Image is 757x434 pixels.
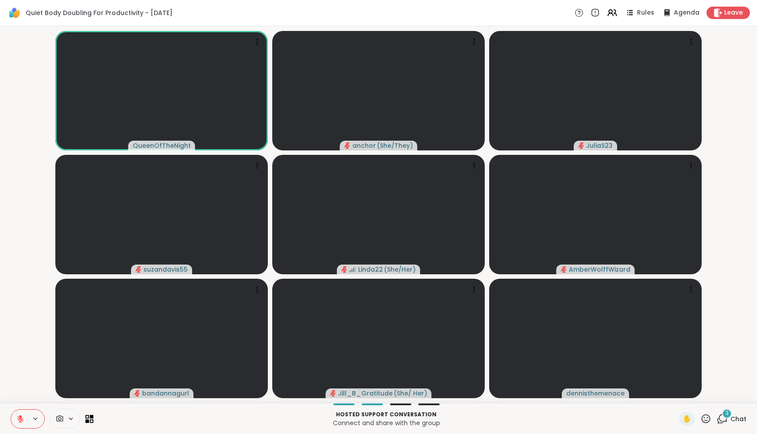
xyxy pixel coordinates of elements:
p: Connect and share with the group [99,419,674,427]
span: ( She/Her ) [384,265,416,274]
span: bandannagurl [142,389,189,398]
span: audio-muted [344,142,351,149]
span: QueenOfTheNight [133,141,191,150]
span: audio-muted [341,266,348,273]
span: suzandavis55 [143,265,188,274]
span: 3 [726,410,729,417]
span: ( She/ Her ) [394,389,427,398]
span: audio-muted [135,266,142,273]
p: Hosted support conversation [99,411,674,419]
span: Chat [730,415,746,423]
img: ShareWell Logomark [7,5,22,20]
span: dennisthemenace [566,389,625,398]
span: Quiet Body Doubling For Productivity - [DATE] [26,8,173,17]
span: Leave [724,8,743,17]
span: Linda22 [358,265,383,274]
span: ✋ [683,414,691,424]
span: ( She/They ) [377,141,413,150]
span: Agenda [674,8,699,17]
span: Jill_B_Gratitude [338,389,393,398]
span: audio-muted [134,390,140,396]
span: AmberWolffWizard [569,265,630,274]
span: Rules [637,8,654,17]
span: JuliaS23 [586,141,613,150]
span: audio-muted [561,266,567,273]
span: anchor [352,141,376,150]
span: audio-muted [330,390,336,396]
span: audio-muted [578,142,584,149]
